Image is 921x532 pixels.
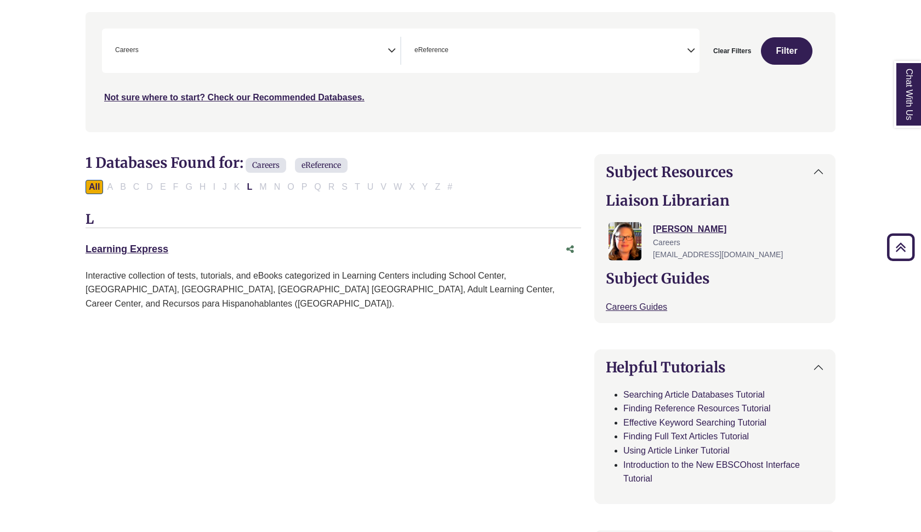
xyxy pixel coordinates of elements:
span: Careers [246,158,286,173]
a: [PERSON_NAME] [653,224,726,234]
a: Finding Full Text Articles Tutorial [623,432,749,441]
a: Learning Express [86,244,168,254]
a: Careers Guides [606,302,667,312]
button: Clear Filters [706,37,758,65]
a: Using Article Linker Tutorial [623,446,730,455]
span: [EMAIL_ADDRESS][DOMAIN_NAME] [653,250,783,259]
span: Careers [115,45,139,55]
h2: Liaison Librarian [606,192,824,209]
span: eReference [295,158,348,173]
button: Filter Results L [244,180,256,194]
button: Submit for Search Results [761,37,812,65]
a: Searching Article Databases Tutorial [623,390,765,399]
a: Back to Top [883,240,918,254]
nav: Search filters [86,12,835,132]
div: Interactive collection of tests, tutorials, and eBooks categorized in Learning Centers including ... [86,269,581,311]
textarea: Search [451,47,456,56]
div: Alpha-list to filter by first letter of database name [86,182,457,191]
a: Finding Reference Resources Tutorial [623,404,771,413]
span: Careers [653,238,680,247]
a: Effective Keyword Searching Tutorial [623,418,766,427]
h2: Subject Guides [606,270,824,287]
button: Subject Resources [595,155,835,189]
button: Helpful Tutorials [595,350,835,384]
span: 1 Databases Found for: [86,154,243,172]
button: All [86,180,103,194]
img: Jessica Moore [609,222,641,261]
span: eReference [414,45,448,55]
a: Not sure where to start? Check our Recommended Databases. [104,93,365,102]
textarea: Search [141,47,146,56]
button: Share this database [559,239,581,260]
a: Introduction to the New EBSCOhost Interface Tutorial [623,460,800,484]
li: Careers [111,45,139,55]
h3: L [86,212,581,228]
li: eReference [410,45,448,55]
